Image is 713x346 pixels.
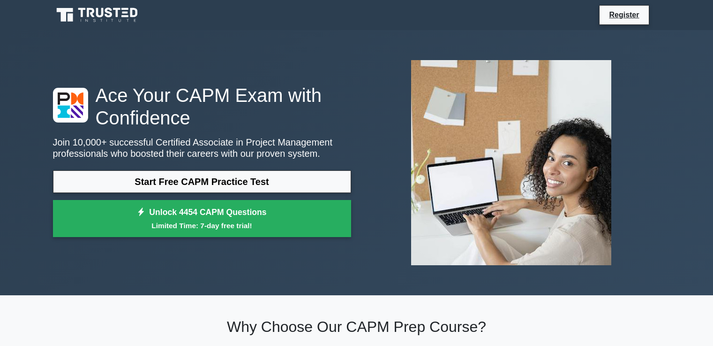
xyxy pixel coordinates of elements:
[53,318,660,336] h2: Why Choose Our CAPM Prep Course?
[53,170,351,193] a: Start Free CAPM Practice Test
[603,9,645,21] a: Register
[53,84,351,129] h1: Ace Your CAPM Exam with Confidence
[53,137,351,159] p: Join 10,000+ successful Certified Associate in Project Management professionals who boosted their...
[65,220,339,231] small: Limited Time: 7-day free trial!
[53,200,351,238] a: Unlock 4454 CAPM QuestionsLimited Time: 7-day free trial!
